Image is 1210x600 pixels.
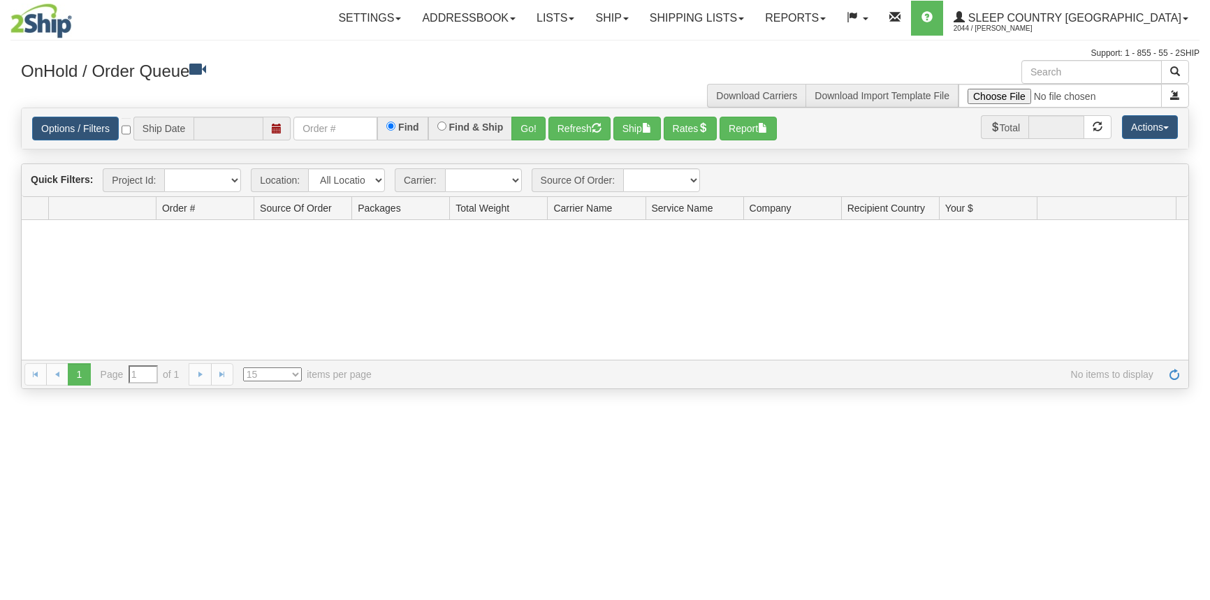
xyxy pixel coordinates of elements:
[958,84,1162,108] input: Import
[532,168,624,192] span: Source Of Order:
[652,201,713,215] span: Service Name
[716,90,797,101] a: Download Carriers
[328,1,411,36] a: Settings
[10,47,1200,59] div: Support: 1 - 855 - 55 - 2SHIP
[720,117,777,140] button: Report
[103,168,164,192] span: Project Id:
[755,1,836,36] a: Reports
[511,117,546,140] button: Go!
[613,117,661,140] button: Ship
[10,3,72,38] img: logo2044.jpg
[815,90,949,101] a: Download Import Template File
[391,367,1153,381] span: No items to display
[1122,115,1178,139] button: Actions
[411,1,526,36] a: Addressbook
[639,1,755,36] a: Shipping lists
[398,122,419,132] label: Find
[526,1,585,36] a: Lists
[981,115,1029,139] span: Total
[260,201,332,215] span: Source Of Order
[1161,60,1189,84] button: Search
[251,168,308,192] span: Location:
[943,1,1199,36] a: Sleep Country [GEOGRAPHIC_DATA] 2044 / [PERSON_NAME]
[847,201,925,215] span: Recipient Country
[548,117,611,140] button: Refresh
[449,122,504,132] label: Find & Ship
[1021,60,1162,84] input: Search
[395,168,445,192] span: Carrier:
[965,12,1181,24] span: Sleep Country [GEOGRAPHIC_DATA]
[585,1,639,36] a: Ship
[21,60,595,80] h3: OnHold / Order Queue
[664,117,717,140] button: Rates
[22,164,1188,197] div: grid toolbar
[293,117,377,140] input: Order #
[945,201,973,215] span: Your $
[133,117,194,140] span: Ship Date
[455,201,509,215] span: Total Weight
[162,201,195,215] span: Order #
[68,363,90,386] span: 1
[32,117,119,140] a: Options / Filters
[553,201,612,215] span: Carrier Name
[954,22,1058,36] span: 2044 / [PERSON_NAME]
[750,201,792,215] span: Company
[101,365,180,383] span: Page of 1
[243,367,372,381] span: items per page
[31,173,93,186] label: Quick Filters:
[1163,363,1186,386] a: Refresh
[358,201,400,215] span: Packages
